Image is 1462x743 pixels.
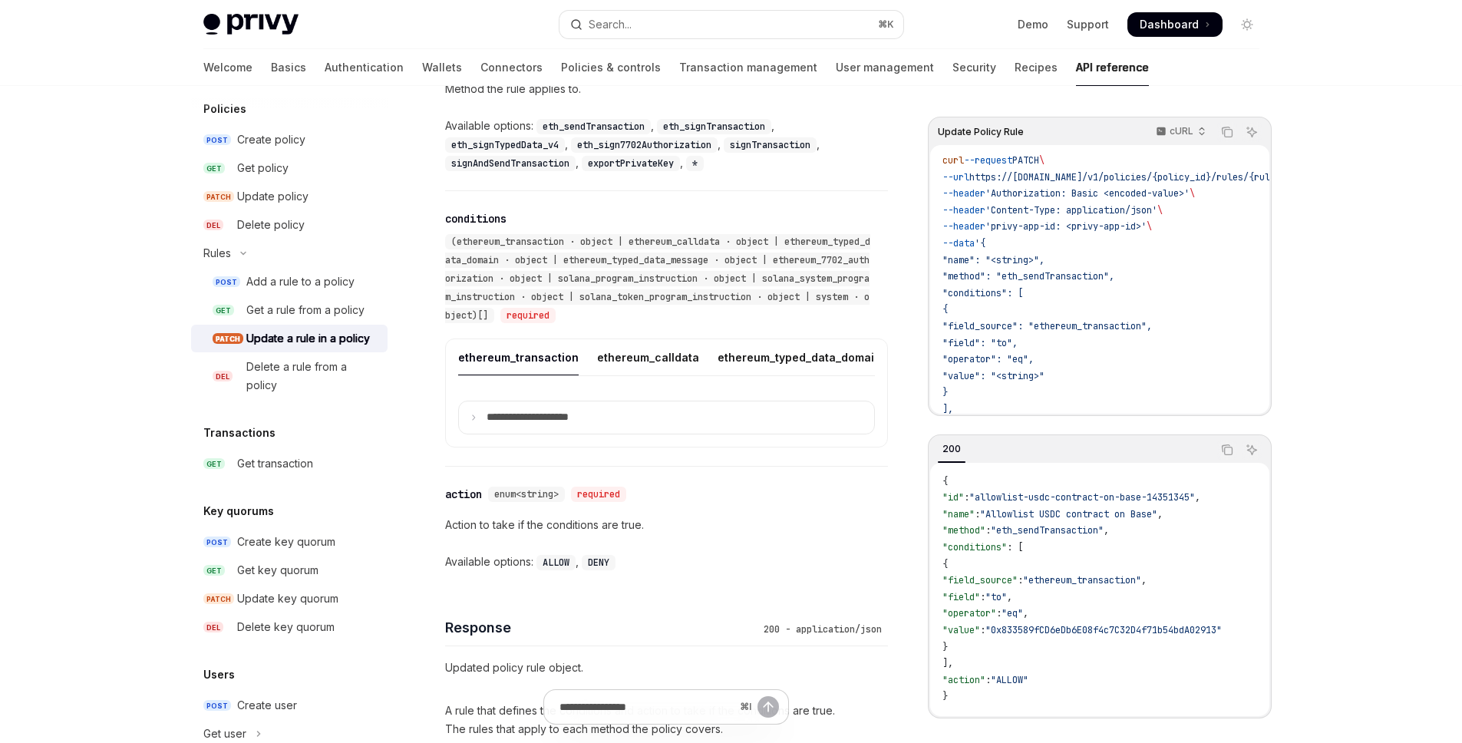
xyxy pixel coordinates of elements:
a: Connectors [480,49,543,86]
span: DEL [203,220,223,231]
span: "conditions" [942,541,1007,553]
code: exportPrivateKey [582,156,680,171]
a: DELDelete a rule from a policy [191,353,388,399]
a: GETGet policy [191,154,388,182]
p: Updated policy rule object. [445,659,888,677]
a: Basics [271,49,306,86]
div: Rules [203,244,231,263]
span: '{ [975,237,985,249]
div: ethereum_typed_data_domain [718,339,881,375]
span: "eth_sendTransaction" [991,524,1104,537]
span: PATCH [203,191,234,203]
h4: Response [445,617,757,638]
span: "action" [942,674,985,686]
a: Authentication [325,49,404,86]
span: { [942,303,948,315]
div: Available options: [445,553,888,571]
div: Get user [203,725,246,743]
span: DEL [203,622,223,633]
div: Get transaction [237,454,313,473]
span: , [1195,491,1200,504]
div: Delete key quorum [237,618,335,636]
code: eth_signTransaction [657,119,771,134]
p: cURL [1170,125,1193,137]
span: 'Authorization: Basic <encoded-value>' [985,187,1190,200]
a: GETGet a rule from a policy [191,296,388,324]
a: DELDelete policy [191,211,388,239]
a: PATCHUpdate a rule in a policy [191,325,388,352]
div: 200 [938,440,965,458]
div: , [657,117,777,135]
a: Dashboard [1127,12,1223,37]
a: Demo [1018,17,1048,32]
a: POSTAdd a rule to a policy [191,268,388,296]
span: "operator" [942,607,996,619]
button: Copy the contents from the code block [1217,440,1237,460]
span: https://[DOMAIN_NAME]/v1/policies/{policy_id}/rules/{rule_id} [969,171,1297,183]
button: Copy the contents from the code block [1217,122,1237,142]
h5: Transactions [203,424,276,442]
span: Update Policy Rule [938,126,1024,138]
span: POST [203,537,231,548]
div: required [571,487,626,502]
span: enum<string> [494,488,559,500]
span: 'privy-app-id: <privy-app-id>' [985,220,1147,233]
a: PATCHUpdate policy [191,183,388,210]
div: action [445,487,482,502]
span: } [942,690,948,702]
span: "ethereum_transaction" [1023,574,1141,586]
span: "name" [942,508,975,520]
span: : [1018,574,1023,586]
span: GET [203,565,225,576]
div: conditions [445,211,507,226]
div: , [536,117,657,135]
span: "allowlist-usdc-contract-on-base-14351345" [969,491,1195,504]
div: ethereum_transaction [458,339,579,375]
span: "name": "<string>", [942,254,1045,266]
a: API reference [1076,49,1149,86]
span: : [975,508,980,520]
span: curl [942,154,964,167]
span: "operator": "eq", [942,353,1034,365]
span: , [1007,591,1012,603]
a: DELDelete key quorum [191,613,388,641]
div: required [500,308,556,323]
span: GET [203,163,225,174]
a: Wallets [422,49,462,86]
button: Toggle dark mode [1235,12,1259,37]
span: "eq" [1002,607,1023,619]
button: Send message [757,696,779,718]
button: cURL [1147,119,1213,145]
div: Get a rule from a policy [246,301,365,319]
span: DEL [213,371,233,382]
code: DENY [582,555,615,570]
div: Create user [237,696,297,715]
span: } [942,641,948,653]
div: 200 - application/json [757,622,888,637]
h5: Key quorums [203,502,274,520]
span: "0x833589fCD6eDb6E08f4c7C32D4f71b54bdA02913" [985,624,1222,636]
div: ethereum_calldata [597,339,699,375]
span: POST [203,700,231,712]
a: Policies & controls [561,49,661,86]
div: , [445,135,571,154]
span: "field" [942,591,980,603]
span: { [942,475,948,487]
span: --header [942,204,985,216]
span: "field_source": "ethereum_transaction", [942,320,1152,332]
span: "method" [942,524,985,537]
p: Action to take if the conditions are true. [445,516,888,534]
span: (ethereum_transaction · object | ethereum_calldata · object | ethereum_typed_data_domain · object... [445,236,870,322]
div: , [445,154,582,172]
div: Create key quorum [237,533,335,551]
span: "value": "<string>" [942,370,1045,382]
span: \ [1190,187,1195,200]
div: Search... [589,15,632,34]
a: Support [1067,17,1109,32]
span: \ [1157,204,1163,216]
button: Ask AI [1242,122,1262,142]
span: "ALLOW" [991,674,1028,686]
span: ], [942,657,953,669]
span: \ [1147,220,1152,233]
span: "value" [942,624,980,636]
